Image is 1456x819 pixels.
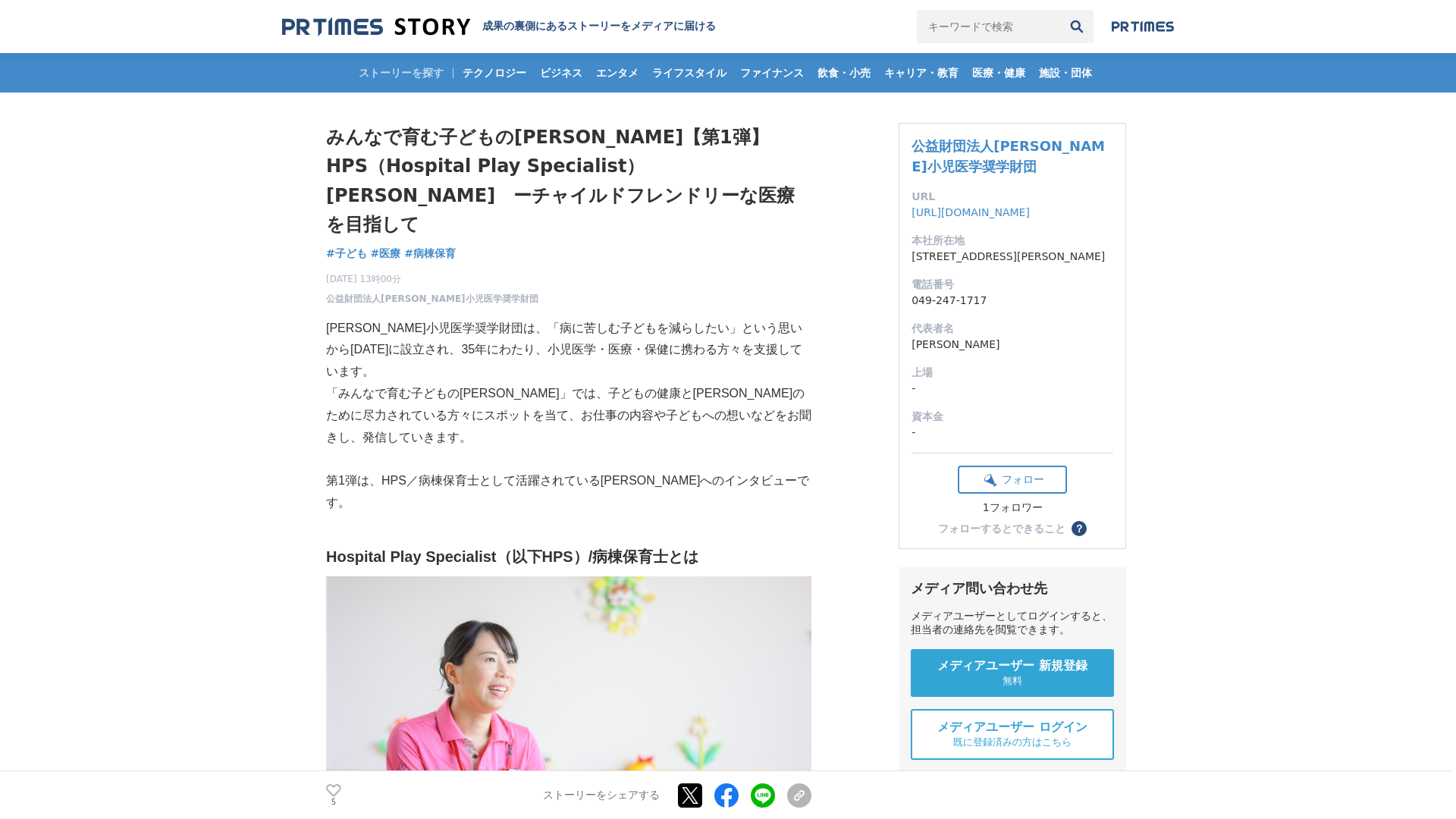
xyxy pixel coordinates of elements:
dd: - [912,381,1113,397]
dd: - [912,425,1113,441]
button: ？ [1072,521,1087,536]
h2: 成果の裏側にあるストーリーをメディアに届ける [482,20,716,33]
a: 成果の裏側にあるストーリーをメディアに届ける 成果の裏側にあるストーリーをメディアに届ける [282,17,716,37]
span: 医療・健康 [966,66,1031,80]
input: キーワードで検索 [917,10,1060,43]
a: ライフスタイル [646,53,733,93]
a: ビジネス [534,53,588,93]
span: #医療 [371,246,401,260]
a: 公益財団法人[PERSON_NAME]小児医学奨学財団 [326,292,538,306]
span: メディアユーザー 新規登録 [937,658,1087,674]
button: 検索 [1060,10,1094,43]
span: #子ども [326,246,367,260]
dt: 代表者名 [912,321,1113,337]
span: ビジネス [534,66,588,80]
span: 飲食・小売 [811,66,877,80]
span: 無料 [1003,674,1022,688]
span: #病棟保育 [404,246,456,260]
span: [DATE] 13時00分 [326,272,538,286]
span: エンタメ [590,66,645,80]
dt: 資本金 [912,409,1113,425]
a: 施設・団体 [1033,53,1098,93]
span: 施設・団体 [1033,66,1098,80]
dt: 本社所在地 [912,233,1113,249]
div: フォローするとできること [938,523,1065,534]
a: [URL][DOMAIN_NAME] [912,206,1030,218]
span: メディアユーザー ログイン [937,720,1087,736]
a: ファイナンス [734,53,810,93]
img: 成果の裏側にあるストーリーをメディアに届ける [282,17,470,37]
span: ファイナンス [734,66,810,80]
p: 5 [326,799,341,806]
a: #医療 [371,246,401,262]
p: [PERSON_NAME]小児医学奨学財団は、「病に苦しむ子どもを減らしたい」という思いから[DATE]に設立され、35年にわたり、小児医学・医療・保健に携わる方々を支援しています。 [326,318,811,383]
button: フォロー [958,466,1067,494]
h1: みんなで育む子どもの[PERSON_NAME]【第1弾】 HPS（Hospital Play Specialist）[PERSON_NAME] ーチャイルドフレンドリーな医療を目指して [326,123,811,240]
div: メディアユーザーとしてログインすると、担当者の連絡先を閲覧できます。 [911,610,1114,637]
img: prtimes [1112,20,1174,33]
div: メディア問い合わせ先 [911,579,1114,598]
span: ？ [1074,523,1084,534]
span: キャリア・教育 [878,66,965,80]
a: 医療・健康 [966,53,1031,93]
span: テクノロジー [457,66,532,80]
dd: [STREET_ADDRESS][PERSON_NAME] [912,249,1113,265]
dt: 電話番号 [912,277,1113,293]
a: 飲食・小売 [811,53,877,93]
a: 公益財団法人[PERSON_NAME]小児医学奨学財団 [912,138,1105,174]
a: #子ども [326,246,367,262]
a: エンタメ [590,53,645,93]
p: 第1弾は、HPS／病棟保育士として活躍されている[PERSON_NAME]へのインタビューです。 [326,470,811,514]
dd: [PERSON_NAME] [912,337,1113,353]
span: ライフスタイル [646,66,733,80]
div: 1フォロワー [958,501,1067,515]
a: キャリア・教育 [878,53,965,93]
a: メディアユーザー 新規登録 無料 [911,649,1114,697]
p: ストーリーをシェアする [543,789,660,802]
dd: 049-247-1717 [912,293,1113,309]
a: #病棟保育 [404,246,456,262]
span: 既に登録済みの方はこちら [953,736,1072,749]
dt: 上場 [912,365,1113,381]
a: メディアユーザー ログイン 既に登録済みの方はこちら [911,709,1114,760]
p: 「みんなで育む子どもの[PERSON_NAME]」では、子どもの健康と[PERSON_NAME]のために尽力されている方々にスポットを当て、お仕事の内容や子どもへの想いなどをお聞きし、発信してい... [326,383,811,448]
a: テクノロジー [457,53,532,93]
strong: Hospital Play Specialist（以下HPS）/病棟保育士とは [326,548,698,565]
dt: URL [912,189,1113,205]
